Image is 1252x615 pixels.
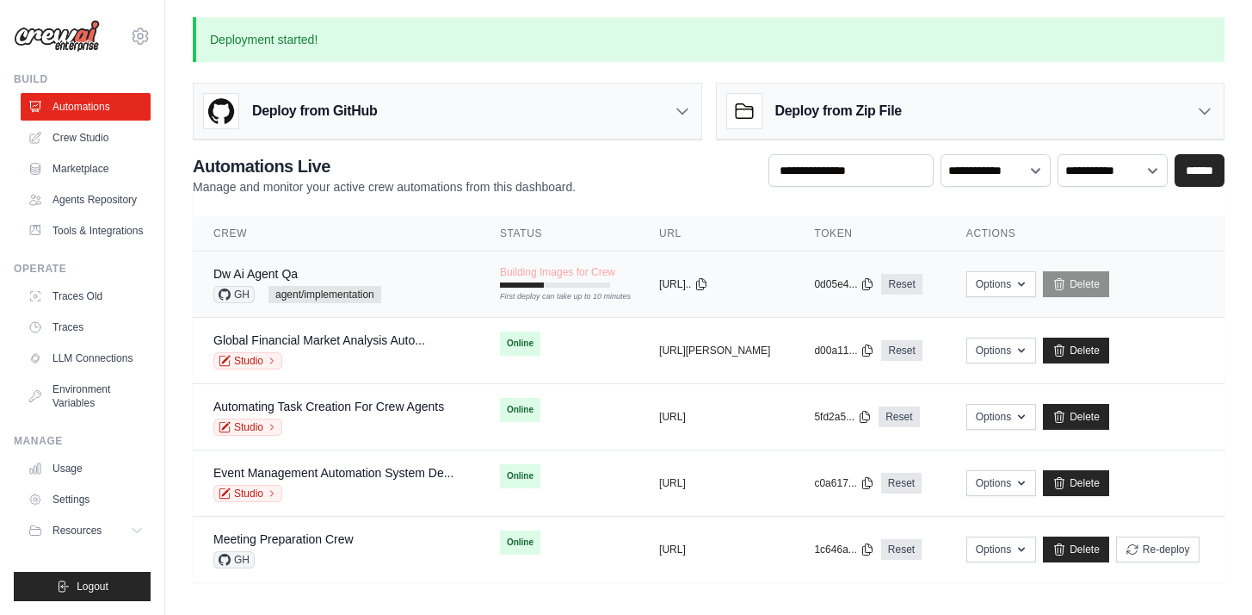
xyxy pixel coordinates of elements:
a: Reset [881,274,922,295]
button: Options [966,338,1036,363]
a: Agents Repository [21,186,151,214]
span: Logout [77,580,108,593]
a: Environment Variables [21,376,151,417]
a: Automating Task Creation For Crew Agents [213,400,444,413]
span: Building Images for Crew [500,265,615,279]
th: Crew [193,216,479,252]
th: URL [638,216,793,252]
span: Online [500,464,540,488]
button: Resources [21,517,151,544]
th: Status [479,216,638,252]
a: Global Financial Market Analysis Auto... [213,333,425,347]
a: Studio [213,352,282,370]
span: Online [500,332,540,356]
button: Re-deploy [1116,537,1200,562]
h3: Deploy from GitHub [252,101,377,121]
button: Options [966,271,1036,297]
a: Dw Ai Agent Qa [213,267,298,281]
th: Actions [946,216,1224,252]
div: Operate [14,262,151,276]
h2: Automations Live [193,154,576,178]
div: Build [14,72,151,86]
span: GH [213,551,255,568]
div: First deploy can take up to 10 minutes [500,291,610,303]
button: Options [966,404,1036,430]
span: Online [500,531,540,555]
a: Reset [881,473,922,494]
a: Studio [213,485,282,502]
a: Delete [1043,404,1109,430]
a: Delete [1043,537,1109,562]
img: GitHub Logo [204,94,238,128]
button: 0d05e4... [814,277,874,291]
a: Crew Studio [21,124,151,152]
button: [URL][PERSON_NAME] [659,344,770,357]
a: Marketplace [21,155,151,183]
a: Reset [879,407,919,427]
a: Traces [21,314,151,341]
a: Automations [21,93,151,121]
a: Traces Old [21,283,151,310]
a: Delete [1043,338,1109,363]
a: Delete [1043,470,1109,496]
span: GH [213,286,255,303]
button: Options [966,470,1036,496]
button: Options [966,537,1036,562]
button: Logout [14,572,151,601]
th: Token [793,216,945,252]
a: Usage [21,455,151,482]
a: Meeting Preparation Crew [213,532,354,546]
button: 5fd2a5... [814,410,872,424]
div: Manage [14,434,151,448]
button: d00a11... [814,344,874,357]
img: Logo [14,20,100,53]
p: Manage and monitor your active crew automations from this dashboard. [193,178,576,196]
a: Event Management Automation System De... [213,466,453,480]
span: agent/implementation [268,286,381,303]
a: Reset [881,539,922,560]
button: c0a617... [814,476,873,490]
a: Delete [1043,271,1109,297]
span: Resources [52,524,102,537]
a: Settings [21,486,151,513]
p: Deployment started! [193,17,1224,62]
span: Online [500,398,540,422]
a: LLM Connections [21,345,151,372]
button: 1c646a... [814,543,873,556]
a: Studio [213,419,282,436]
h3: Deploy from Zip File [775,101,902,121]
a: Reset [881,340,922,361]
a: Tools & Integrations [21,217,151,245]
